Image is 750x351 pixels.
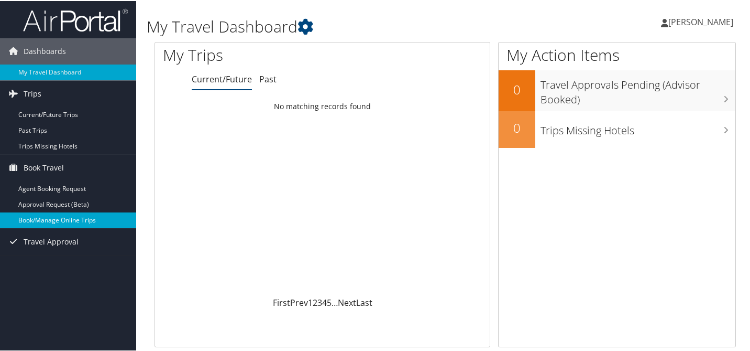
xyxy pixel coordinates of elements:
h1: My Action Items [499,43,735,65]
h1: My Travel Dashboard [147,15,545,37]
a: Prev [290,296,308,307]
td: No matching records found [155,96,490,115]
span: Travel Approval [24,228,79,254]
a: First [273,296,290,307]
a: 3 [317,296,322,307]
span: … [332,296,338,307]
h3: Trips Missing Hotels [541,117,735,137]
a: 0Trips Missing Hotels [499,110,735,147]
span: Book Travel [24,154,64,180]
span: Trips [24,80,41,106]
a: 4 [322,296,327,307]
h2: 0 [499,118,535,136]
h2: 0 [499,80,535,98]
a: Last [356,296,372,307]
h3: Travel Approvals Pending (Advisor Booked) [541,71,735,106]
a: [PERSON_NAME] [661,5,744,37]
a: Past [259,72,277,84]
span: Dashboards [24,37,66,63]
h1: My Trips [163,43,343,65]
a: 2 [313,296,317,307]
a: 1 [308,296,313,307]
img: airportal-logo.png [23,7,128,31]
a: 5 [327,296,332,307]
a: Next [338,296,356,307]
span: [PERSON_NAME] [668,15,733,27]
a: 0Travel Approvals Pending (Advisor Booked) [499,69,735,110]
a: Current/Future [192,72,252,84]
